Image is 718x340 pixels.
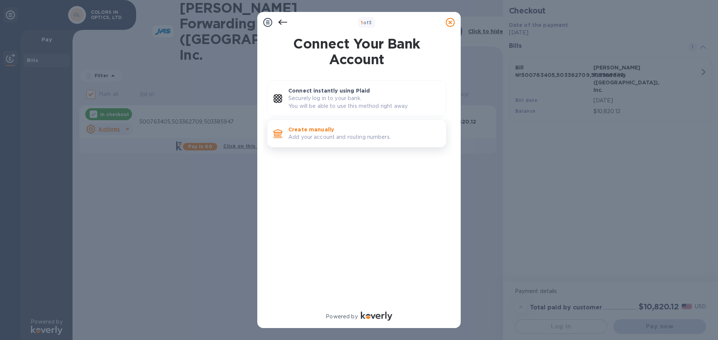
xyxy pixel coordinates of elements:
img: Logo [361,312,392,321]
p: Create manually [288,126,440,133]
h1: Connect Your Bank Account [264,36,449,67]
p: Powered by [326,313,358,321]
b: of 3 [361,20,372,25]
p: Securely log in to your bank. You will be able to use this method right away. [288,94,440,110]
p: Connect instantly using Plaid [288,87,440,94]
span: 1 [361,20,363,25]
p: Add your account and routing numbers. [288,133,440,141]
